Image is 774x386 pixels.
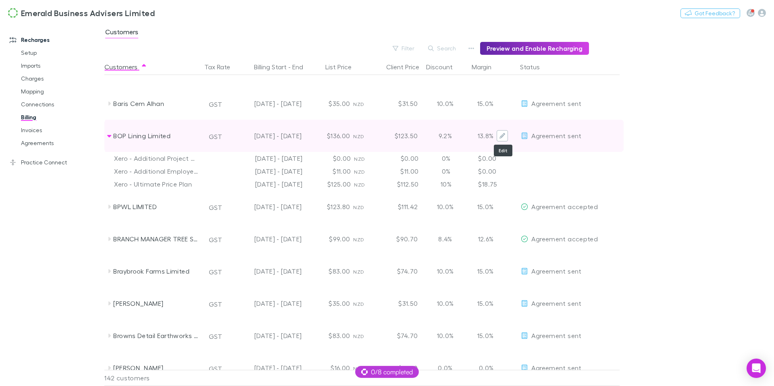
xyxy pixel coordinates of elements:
[21,8,155,18] h3: Emerald Business Advisers Limited
[520,59,549,75] button: Status
[353,301,364,307] span: NZD
[470,152,518,165] div: $0.00
[372,191,421,223] div: $111.42
[114,165,198,178] div: Xero - Additional Employee Charges
[235,191,302,223] div: [DATE] - [DATE]
[531,100,581,107] span: Agreement sent
[421,120,469,152] div: 9.2%
[113,191,199,223] div: BPWL LIMITED
[305,87,353,120] div: $35.00
[353,204,364,210] span: NZD
[386,59,429,75] button: Client Price
[113,287,199,320] div: [PERSON_NAME]
[235,287,302,320] div: [DATE] - [DATE]
[104,223,624,255] div: BRANCH MANAGER TREE SERVICES BOP LIMITEDGST[DATE] - [DATE]$99.00NZD$90.708.4%12.6%EditAgreement a...
[372,87,421,120] div: $31.50
[104,320,624,352] div: Browns Detail Earthworks LimitedGST[DATE] - [DATE]$83.00NZD$74.7010.0%15.0%EditAgreement sent
[104,370,201,386] div: 142 customers
[114,152,198,165] div: Xero - Additional Project Charges | 100% Discount.
[104,59,147,75] button: Customers
[372,255,421,287] div: $74.70
[205,201,226,214] button: GST
[680,8,740,18] button: Got Feedback?
[306,165,354,178] div: $11.00
[531,132,581,139] span: Agreement sent
[104,352,624,384] div: [PERSON_NAME]GST[DATE] - [DATE]$16.00NZD$16.000.0%0.0%EditAgreement sent
[305,352,353,384] div: $16.00
[205,266,226,278] button: GST
[422,178,470,191] div: 10%
[13,111,103,124] a: Billing
[235,320,302,352] div: [DATE] - [DATE]
[472,331,493,340] p: 15.0%
[305,255,353,287] div: $83.00
[354,182,365,188] span: NZD
[531,235,598,243] span: Agreement accepted
[104,287,624,320] div: [PERSON_NAME]GST[DATE] - [DATE]$35.00NZD$31.5010.0%15.0%EditAgreement sent
[113,87,199,120] div: Baris Cem Alhan
[13,59,103,72] a: Imports
[233,165,306,178] div: [DATE] - [DATE]
[747,359,766,378] div: Open Intercom Messenger
[205,130,226,143] button: GST
[472,131,493,141] p: 13.8%
[104,255,624,287] div: Braybrook Farms LimitedGST[DATE] - [DATE]$83.00NZD$74.7010.0%15.0%EditAgreement sent
[205,362,226,375] button: GST
[531,203,598,210] span: Agreement accepted
[2,33,103,46] a: Recharges
[353,269,364,275] span: NZD
[422,165,470,178] div: 0%
[353,237,364,243] span: NZD
[13,124,103,137] a: Invoices
[372,287,421,320] div: $31.50
[472,59,501,75] button: Margin
[306,178,354,191] div: $125.00
[205,330,226,343] button: GST
[421,255,469,287] div: 10.0%
[426,59,462,75] button: Discount
[113,120,199,152] div: BOP Lining Limited
[254,59,313,75] button: Billing Start - End
[233,152,306,165] div: [DATE] - [DATE]
[104,87,624,120] div: Baris Cem AlhanGST[DATE] - [DATE]$35.00NZD$31.5010.0%15.0%EditAgreement sent
[13,98,103,111] a: Connections
[325,59,361,75] button: List Price
[472,202,493,212] p: 15.0%
[233,178,306,191] div: [DATE] - [DATE]
[353,333,364,339] span: NZD
[353,133,364,139] span: NZD
[531,364,581,371] span: Agreement sent
[531,267,581,275] span: Agreement sent
[421,223,469,255] div: 8.4%
[305,223,353,255] div: $99.00
[531,299,581,307] span: Agreement sent
[305,120,353,152] div: $136.00
[373,178,422,191] div: $112.50
[424,44,461,53] button: Search
[235,352,302,384] div: [DATE] - [DATE]
[389,44,419,53] button: Filter
[13,137,103,149] a: Agreements
[235,255,302,287] div: [DATE] - [DATE]
[421,320,469,352] div: 10.0%
[472,234,493,244] p: 12.6%
[205,298,226,311] button: GST
[353,101,364,107] span: NZD
[472,299,493,308] p: 15.0%
[470,178,518,191] div: $18.75
[372,120,421,152] div: $123.50
[235,223,302,255] div: [DATE] - [DATE]
[372,223,421,255] div: $90.70
[531,332,581,339] span: Agreement sent
[205,98,226,111] button: GST
[113,352,199,384] div: [PERSON_NAME]
[204,59,240,75] button: Tax Rate
[373,152,422,165] div: $0.00
[305,320,353,352] div: $83.00
[13,72,103,85] a: Charges
[305,287,353,320] div: $35.00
